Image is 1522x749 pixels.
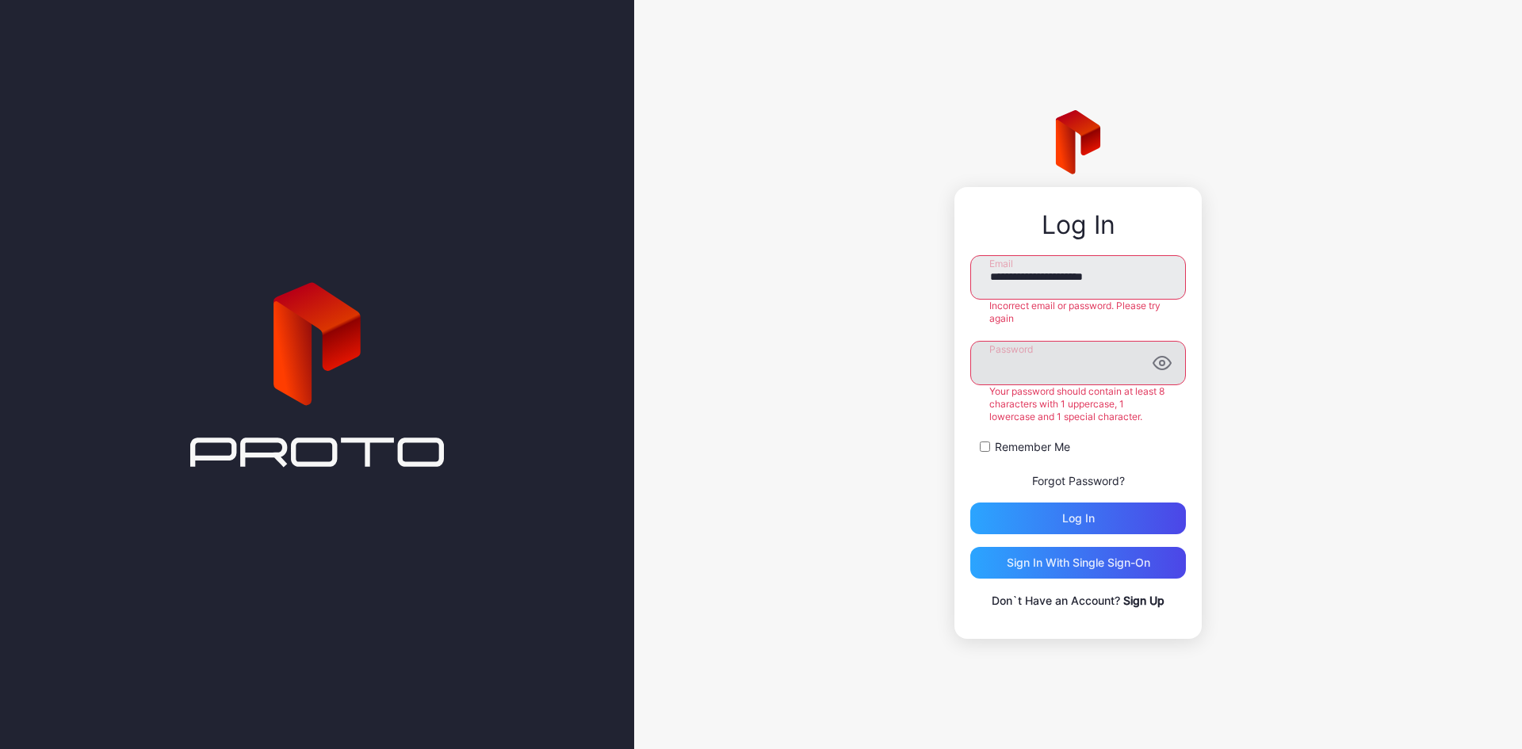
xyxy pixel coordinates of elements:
[970,300,1186,325] div: Incorrect email or password. Please try again
[970,547,1186,579] button: Sign in With Single Sign-On
[1007,556,1150,569] div: Sign in With Single Sign-On
[970,591,1186,610] p: Don`t Have an Account?
[1123,594,1164,607] a: Sign Up
[970,385,1186,423] div: Your password should contain at least 8 characters with 1 uppercase, 1 lowercase and 1 special ch...
[970,255,1186,300] input: Email
[995,439,1070,455] label: Remember Me
[970,503,1186,534] button: Log in
[970,341,1186,385] input: Password
[1062,512,1095,525] div: Log in
[970,211,1186,239] div: Log In
[1032,474,1125,487] a: Forgot Password?
[1153,353,1172,373] button: Password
